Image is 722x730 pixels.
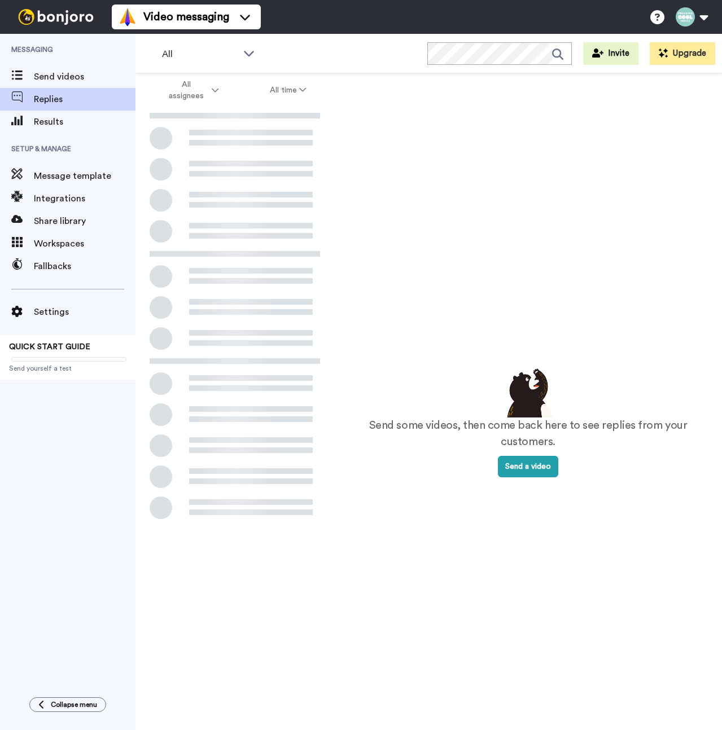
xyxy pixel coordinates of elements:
[34,305,135,319] span: Settings
[650,42,715,65] button: Upgrade
[34,192,135,205] span: Integrations
[162,47,238,61] span: All
[498,463,558,470] a: Send a video
[34,115,135,129] span: Results
[9,343,90,351] span: QUICK START GUIDE
[138,74,244,106] button: All assignees
[500,366,557,417] img: results-emptystates.png
[34,260,135,273] span: Fallbacks
[244,80,332,100] button: All time
[357,417,699,450] p: Send some videos, then come back here to see replies from your customers.
[34,93,135,106] span: Replies
[51,700,97,709] span: Collapse menu
[583,42,638,65] button: Invite
[498,456,558,477] button: Send a video
[29,697,106,712] button: Collapse menu
[9,364,126,373] span: Send yourself a test
[34,237,135,250] span: Workspaces
[119,8,137,26] img: vm-color.svg
[34,169,135,183] span: Message template
[14,9,98,25] img: bj-logo-header-white.svg
[143,9,229,25] span: Video messaging
[34,214,135,228] span: Share library
[164,79,209,102] span: All assignees
[34,70,135,83] span: Send videos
